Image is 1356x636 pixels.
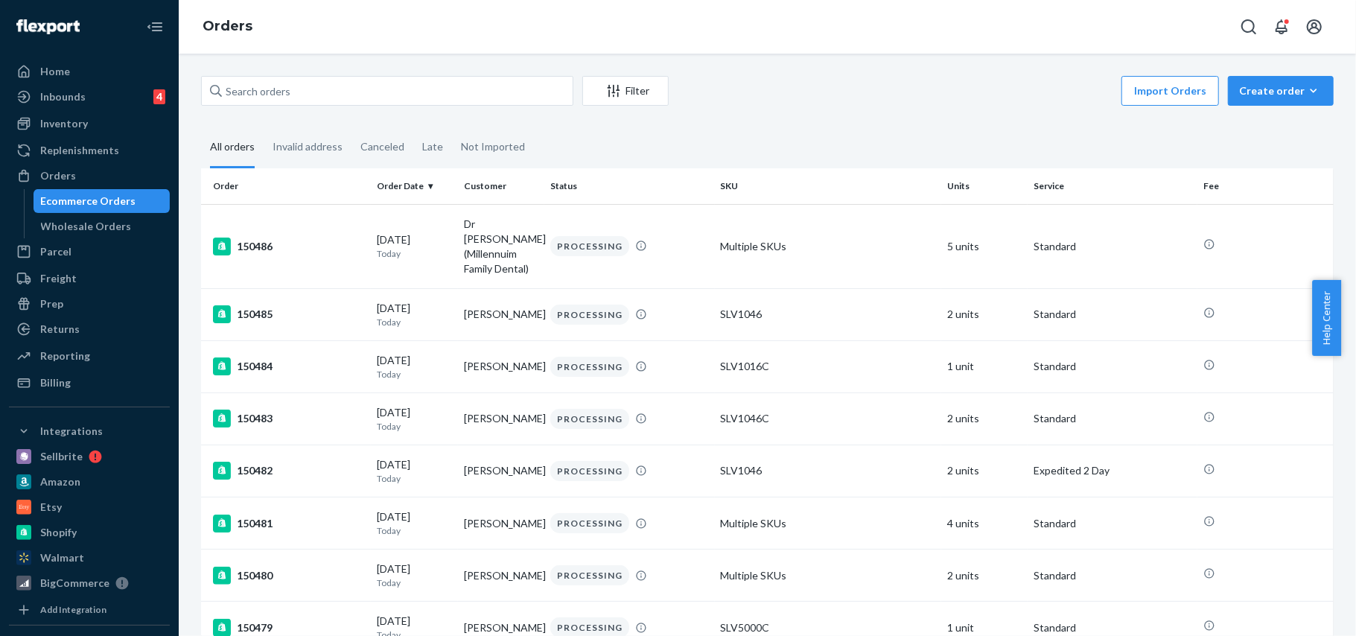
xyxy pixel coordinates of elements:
[941,497,1028,550] td: 4 units
[40,375,71,390] div: Billing
[9,344,170,368] a: Reporting
[40,576,109,591] div: BigCommerce
[1234,12,1264,42] button: Open Search Box
[941,288,1028,340] td: 2 units
[377,368,452,381] p: Today
[1267,12,1296,42] button: Open notifications
[203,18,252,34] a: Orders
[41,219,132,234] div: Wholesale Orders
[550,409,629,429] div: PROCESSING
[40,449,83,464] div: Sellbrite
[40,296,63,311] div: Prep
[1197,168,1334,204] th: Fee
[377,472,452,485] p: Today
[377,562,452,589] div: [DATE]
[9,60,170,83] a: Home
[40,525,77,540] div: Shopify
[550,357,629,377] div: PROCESSING
[1034,463,1191,478] p: Expedited 2 Day
[458,392,545,445] td: [PERSON_NAME]
[9,601,170,619] a: Add Integration
[201,76,573,106] input: Search orders
[9,371,170,395] a: Billing
[213,305,365,323] div: 150485
[377,509,452,537] div: [DATE]
[377,405,452,433] div: [DATE]
[582,76,669,106] button: Filter
[1121,76,1219,106] button: Import Orders
[140,12,170,42] button: Close Navigation
[40,271,77,286] div: Freight
[377,353,452,381] div: [DATE]
[458,340,545,392] td: [PERSON_NAME]
[1228,76,1334,106] button: Create order
[213,357,365,375] div: 150484
[941,340,1028,392] td: 1 unit
[9,292,170,316] a: Prep
[40,349,90,363] div: Reporting
[550,513,629,533] div: PROCESSING
[458,288,545,340] td: [PERSON_NAME]
[1239,83,1322,98] div: Create order
[16,19,80,34] img: Flexport logo
[34,189,171,213] a: Ecommerce Orders
[1312,280,1341,356] button: Help Center
[941,168,1028,204] th: Units
[40,64,70,79] div: Home
[721,620,935,635] div: SLV5000C
[213,238,365,255] div: 150486
[458,204,545,288] td: Dr [PERSON_NAME] (Millennuim Family Dental)
[9,240,170,264] a: Parcel
[1034,239,1191,254] p: Standard
[9,419,170,443] button: Integrations
[583,83,668,98] div: Filter
[721,411,935,426] div: SLV1046C
[377,301,452,328] div: [DATE]
[1028,168,1197,204] th: Service
[458,445,545,497] td: [PERSON_NAME]
[715,168,941,204] th: SKU
[360,127,404,166] div: Canceled
[9,112,170,136] a: Inventory
[377,576,452,589] p: Today
[1034,359,1191,374] p: Standard
[544,168,714,204] th: Status
[377,232,452,260] div: [DATE]
[9,139,170,162] a: Replenishments
[9,317,170,341] a: Returns
[941,204,1028,288] td: 5 units
[213,515,365,532] div: 150481
[550,565,629,585] div: PROCESSING
[371,168,458,204] th: Order Date
[34,214,171,238] a: Wholesale Orders
[9,267,170,290] a: Freight
[1034,411,1191,426] p: Standard
[550,236,629,256] div: PROCESSING
[721,463,935,478] div: SLV1046
[9,164,170,188] a: Orders
[1034,307,1191,322] p: Standard
[191,5,264,48] ol: breadcrumbs
[40,168,76,183] div: Orders
[1299,12,1329,42] button: Open account menu
[1034,568,1191,583] p: Standard
[1034,620,1191,635] p: Standard
[377,247,452,260] p: Today
[461,127,525,166] div: Not Imported
[1034,516,1191,531] p: Standard
[40,424,103,439] div: Integrations
[40,244,71,259] div: Parcel
[715,497,941,550] td: Multiple SKUs
[9,571,170,595] a: BigCommerce
[9,470,170,494] a: Amazon
[941,550,1028,602] td: 2 units
[721,307,935,322] div: SLV1046
[41,194,136,209] div: Ecommerce Orders
[40,474,80,489] div: Amazon
[9,85,170,109] a: Inbounds4
[40,116,88,131] div: Inventory
[458,497,545,550] td: [PERSON_NAME]
[40,550,84,565] div: Walmart
[30,10,83,24] span: Support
